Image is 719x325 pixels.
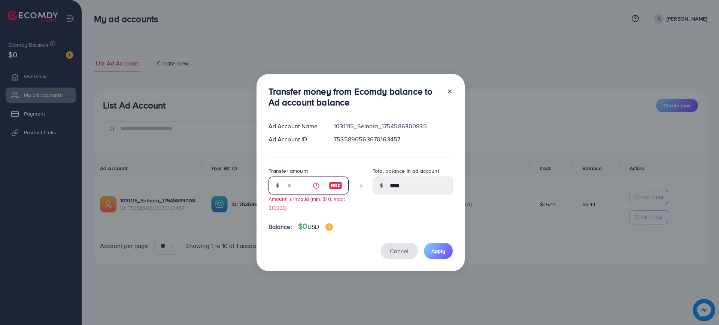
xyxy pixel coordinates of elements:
[431,247,445,255] span: Apply
[298,222,333,231] h4: $0
[424,243,453,259] button: Apply
[263,135,328,144] div: Ad Account ID
[380,243,418,259] button: Cancel
[269,223,292,231] span: Balance:
[328,135,458,144] div: 7535890563670163457
[263,122,328,131] div: Ad Account Name
[269,195,345,211] small: Amount is invalid (min: $10, max: $10000)
[329,181,342,190] img: image
[328,122,458,131] div: 1031115_Selnora_1754586300835
[269,86,441,108] h3: Transfer money from Ecomdy balance to Ad account balance
[390,247,409,255] span: Cancel
[373,167,439,175] label: Total balance in ad account
[325,223,333,231] img: image
[269,167,308,175] label: Transfer amount
[307,223,319,231] span: USD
